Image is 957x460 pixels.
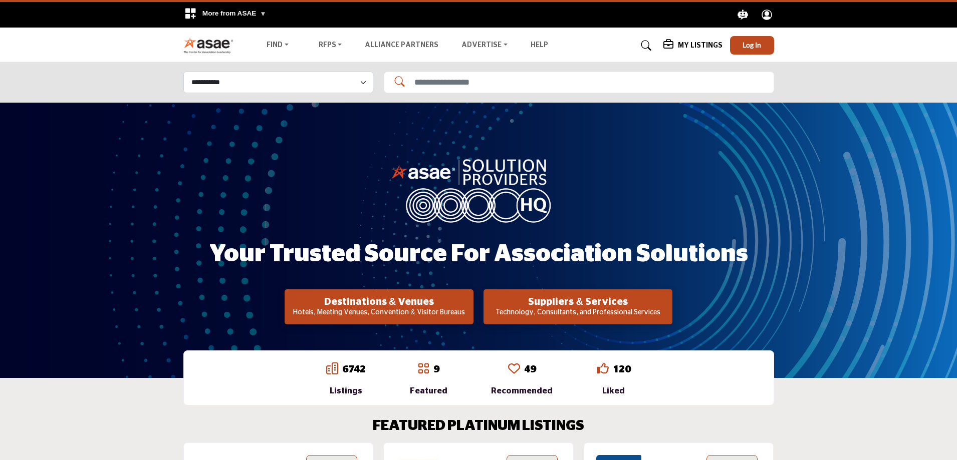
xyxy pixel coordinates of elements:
a: 9 [433,364,439,374]
a: Search [631,38,658,54]
a: RFPs [312,39,349,53]
a: 6742 [342,364,366,374]
a: Go to Recommended [508,362,520,376]
button: Suppliers & Services Technology, Consultants, and Professional Services [484,289,672,324]
a: Advertise [454,39,515,53]
img: image [391,157,566,223]
div: Featured [410,385,447,397]
div: Listings [326,385,366,397]
a: Help [531,42,548,49]
span: More from ASAE [202,10,267,17]
a: 49 [524,364,536,374]
button: Log In [730,36,774,55]
i: Go to Liked [597,362,609,374]
div: My Listings [663,40,723,52]
a: Go to Featured [417,362,429,376]
select: Select Listing Type Dropdown [183,72,373,93]
input: Search Solutions [384,72,774,93]
h2: FEATURED PLATINUM LISTINGS [373,418,584,435]
p: Technology, Consultants, and Professional Services [487,308,669,318]
span: Log In [743,41,761,49]
div: Recommended [491,385,553,397]
p: Hotels, Meeting Venues, Convention & Visitor Bureaus [288,308,470,318]
a: Find [260,39,296,53]
h1: Your Trusted Source for Association Solutions [209,239,748,270]
div: Liked [597,385,631,397]
h2: Destinations & Venues [288,296,470,308]
img: Site Logo [183,37,239,54]
button: Destinations & Venues Hotels, Meeting Venues, Convention & Visitor Bureaus [285,289,473,324]
div: More from ASAE [178,2,273,28]
h5: My Listings [678,41,723,50]
a: Alliance Partners [365,42,438,49]
h2: Suppliers & Services [487,296,669,308]
a: 120 [613,364,631,374]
